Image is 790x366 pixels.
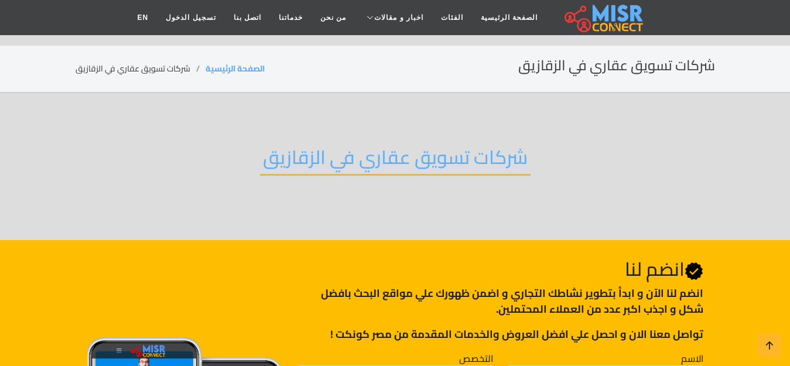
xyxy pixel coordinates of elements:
p: تواصل معنا الان و احصل علي افضل العروض والخدمات المقدمة من مصر كونكت ! [297,326,703,342]
a: خدماتنا [270,6,312,29]
h2: شركات تسويق عقاري في الزقازيق [260,146,531,176]
li: شركات تسويق عقاري في الزقازيق [76,63,206,75]
a: EN [129,6,158,29]
svg: Verified account [685,262,703,281]
a: الصفحة الرئيسية [472,6,546,29]
a: الصفحة الرئيسية [206,61,265,76]
a: اتصل بنا [225,6,270,29]
p: انضم لنا اﻵن و ابدأ بتطوير نشاطك التجاري و اضمن ظهورك علي مواقع البحث بافضل شكل و اجذب اكبر عدد م... [297,285,703,317]
h2: شركات تسويق عقاري في الزقازيق [518,57,715,74]
label: التخصص [459,351,493,365]
a: من نحن [312,6,355,29]
a: اخبار و مقالات [355,6,432,29]
a: تسجيل الدخول [157,6,224,29]
span: اخبار و مقالات [374,12,423,23]
h2: انضم لنا [297,258,703,281]
img: main.misr_connect [565,3,643,32]
label: الاسم [681,351,703,365]
a: الفئات [432,6,472,29]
